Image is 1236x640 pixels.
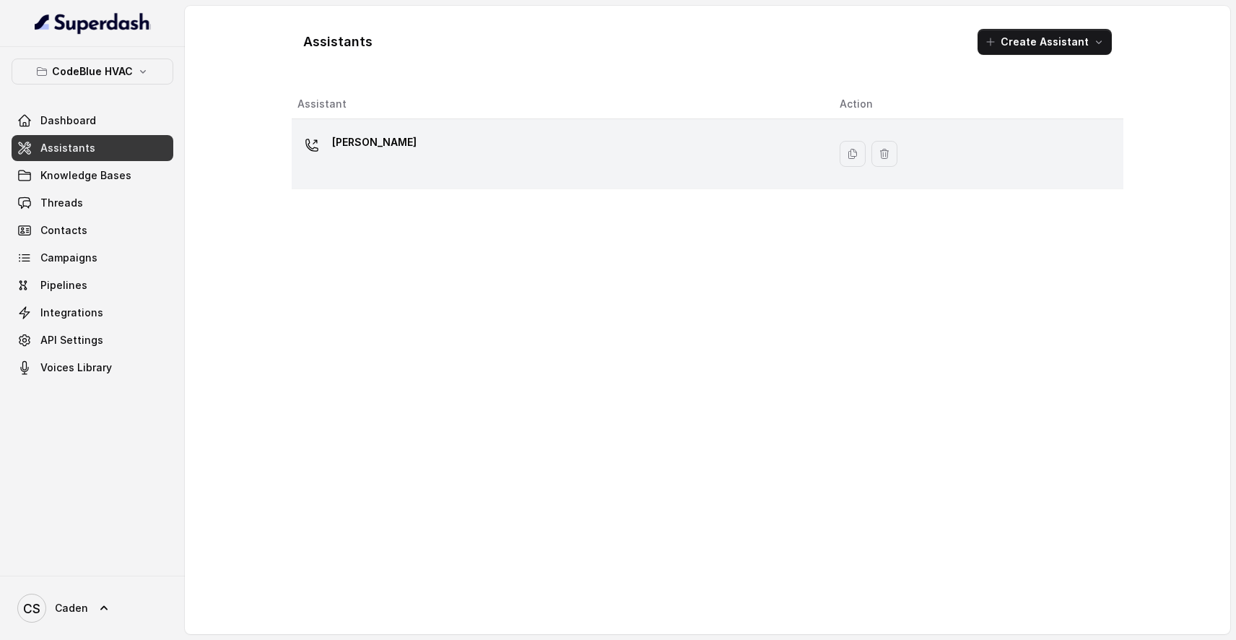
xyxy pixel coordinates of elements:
[40,196,83,210] span: Threads
[35,12,151,35] img: light.svg
[12,190,173,216] a: Threads
[55,601,88,615] span: Caden
[40,223,87,238] span: Contacts
[828,90,1123,119] th: Action
[40,306,103,320] span: Integrations
[303,30,373,53] h1: Assistants
[40,251,97,265] span: Campaigns
[12,355,173,381] a: Voices Library
[40,278,87,293] span: Pipelines
[40,360,112,375] span: Voices Library
[12,327,173,353] a: API Settings
[12,300,173,326] a: Integrations
[12,108,173,134] a: Dashboard
[40,141,95,155] span: Assistants
[12,163,173,189] a: Knowledge Bases
[40,333,103,347] span: API Settings
[332,131,417,154] p: [PERSON_NAME]
[23,601,40,616] text: CS
[12,245,173,271] a: Campaigns
[52,63,133,80] p: CodeBlue HVAC
[978,29,1112,55] button: Create Assistant
[12,217,173,243] a: Contacts
[292,90,828,119] th: Assistant
[40,113,96,128] span: Dashboard
[12,135,173,161] a: Assistants
[12,59,173,85] button: CodeBlue HVAC
[12,588,173,628] a: Caden
[40,168,131,183] span: Knowledge Bases
[12,272,173,298] a: Pipelines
